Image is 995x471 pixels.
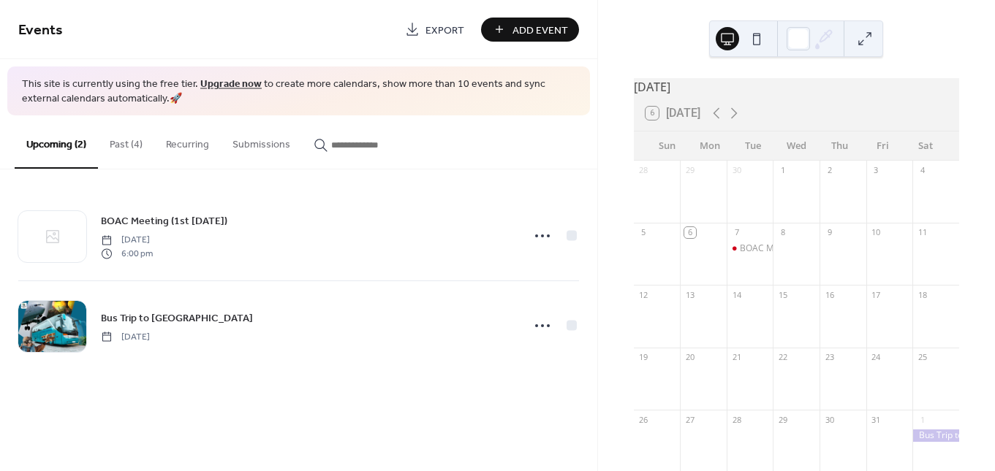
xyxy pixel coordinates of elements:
span: This site is currently using the free tier. to create more calendars, show more than 10 events an... [22,77,575,106]
div: 9 [824,227,835,238]
span: [DATE] [101,234,153,247]
div: BOAC Meeting (1st Tuesday) [727,242,773,255]
div: Sat [904,131,947,161]
div: Mon [689,131,732,161]
button: Submissions [221,115,302,167]
div: 2 [824,165,835,176]
span: Export [425,23,464,38]
div: 5 [638,227,649,238]
div: 20 [684,352,695,363]
a: BOAC Meeting (1st [DATE]) [101,212,227,229]
div: 11 [917,227,928,238]
div: 10 [871,227,882,238]
div: 16 [824,289,835,300]
span: BOAC Meeting (1st [DATE]) [101,214,227,229]
div: 7 [731,227,742,238]
div: 22 [777,352,788,363]
div: 19 [638,352,649,363]
div: 31 [871,414,882,425]
span: Events [18,16,63,45]
span: 6:00 pm [101,247,153,260]
a: Export [394,18,475,42]
span: Add Event [512,23,568,38]
div: 13 [684,289,695,300]
button: Upcoming (2) [15,115,98,169]
a: Bus Trip to [GEOGRAPHIC_DATA] [101,310,253,326]
div: 24 [871,352,882,363]
div: Sun [646,131,689,161]
button: Recurring [154,115,221,167]
div: 30 [824,414,835,425]
button: Past (4) [98,115,154,167]
div: 17 [871,289,882,300]
div: 3 [871,165,882,176]
div: [DATE] [634,78,959,96]
div: 27 [684,414,695,425]
div: 25 [917,352,928,363]
div: 23 [824,352,835,363]
div: 29 [777,414,788,425]
div: Wed [775,131,818,161]
div: 18 [917,289,928,300]
div: Bus Trip to Kalamazoo Air ZOO [912,429,959,442]
div: 30 [731,165,742,176]
div: 14 [731,289,742,300]
div: Fri [861,131,904,161]
div: 15 [777,289,788,300]
div: 12 [638,289,649,300]
span: Bus Trip to [GEOGRAPHIC_DATA] [101,310,253,326]
div: 8 [777,227,788,238]
div: BOAC Meeting (1st [DATE]) [740,242,851,255]
div: 21 [731,352,742,363]
div: 26 [638,414,649,425]
div: 1 [917,414,928,425]
div: Tue [732,131,775,161]
a: Upgrade now [200,74,262,94]
span: [DATE] [101,330,150,343]
div: Thu [818,131,861,161]
div: 4 [917,165,928,176]
div: 28 [731,414,742,425]
div: 29 [684,165,695,176]
div: 28 [638,165,649,176]
div: 1 [777,165,788,176]
div: 6 [684,227,695,238]
button: Add Event [481,18,579,42]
